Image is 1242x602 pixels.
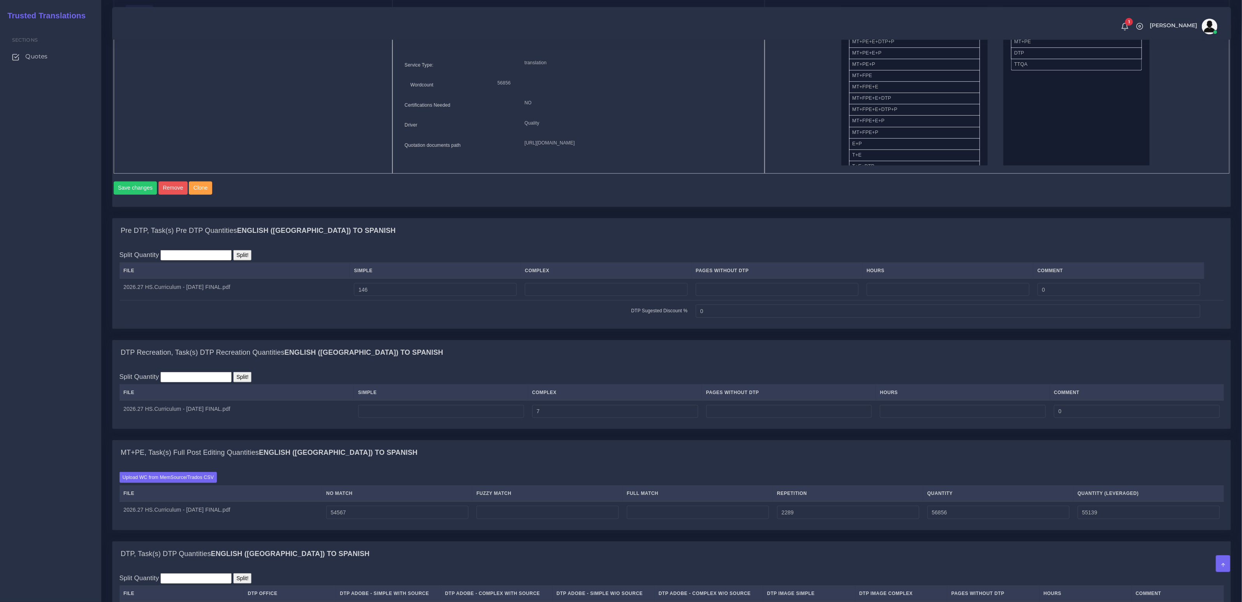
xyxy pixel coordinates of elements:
[862,263,1033,279] th: Hours
[211,550,370,558] b: English ([GEOGRAPHIC_DATA]) TO Spanish
[923,486,1073,502] th: Quantity
[120,400,354,422] td: 2026.27 HS.Curriculum - [DATE] FINAL.pdf
[441,586,552,602] th: DTP Adobe - Complex With Source
[158,181,189,195] a: Remove
[1033,263,1204,279] th: Comment
[350,263,521,279] th: Simple
[1073,486,1224,502] th: Quantity (Leveraged)
[12,37,38,43] span: Sections
[1011,36,1142,48] li: MT+PE
[849,93,980,104] li: MT+FPE+E+DTP
[120,250,159,260] label: Split Quantity
[1150,23,1198,28] span: [PERSON_NAME]
[120,472,217,482] label: Upload WC from MemSource/Trados CSV
[113,440,1231,465] div: MT+PE, Task(s) Full Post Editing QuantitiesEnglish ([GEOGRAPHIC_DATA]) TO Spanish
[849,161,980,173] li: T+E+DTP
[849,81,980,93] li: MT+FPE+E
[120,263,350,279] th: File
[6,48,95,65] a: Quotes
[849,115,980,127] li: MT+FPE+E+P
[521,263,692,279] th: Complex
[405,121,417,128] label: Driver
[410,81,433,88] label: Wordcount
[120,502,322,523] td: 2026.27 HS.Curriculum - [DATE] FINAL.pdf
[405,102,450,109] label: Certifications Needed
[849,70,980,82] li: MT+FPE
[120,573,159,583] label: Split Quantity
[405,142,461,149] label: Quotation documents path
[855,586,948,602] th: DTP Image Complex
[849,127,980,139] li: MT+FPE+P
[849,36,980,48] li: MT+PE+E+DTP+P
[552,586,654,602] th: DTP Adobe - Simple W/O Source
[1118,22,1132,31] a: 1
[354,385,528,401] th: Simple
[1146,19,1220,34] a: [PERSON_NAME]avatar
[233,250,252,261] input: Split!
[336,586,441,602] th: DTP Adobe - Simple With Source
[692,263,863,279] th: Pages Without DTP
[113,542,1231,567] div: DTP, Task(s) DTP QuantitiesEnglish ([GEOGRAPHIC_DATA]) TO Spanish
[654,586,763,602] th: DTP Adobe - Complex W/O Source
[702,385,876,401] th: Pages Without DTP
[2,9,86,22] a: Trusted Translations
[113,465,1231,530] div: MT+PE, Task(s) Full Post Editing QuantitiesEnglish ([GEOGRAPHIC_DATA]) TO Spanish
[322,486,472,502] th: No Match
[158,181,188,195] button: Remove
[244,586,336,602] th: DTP Office
[120,385,354,401] th: File
[121,449,418,457] h4: MT+PE, Task(s) Full Post Editing Quantities
[528,385,702,401] th: Complex
[285,349,443,356] b: English ([GEOGRAPHIC_DATA]) TO Spanish
[120,586,244,602] th: File
[623,486,773,502] th: Full Match
[763,586,855,602] th: DTP Image Simple
[524,139,753,147] p: [URL][DOMAIN_NAME]
[259,449,418,456] b: English ([GEOGRAPHIC_DATA]) TO Spanish
[121,349,443,357] h4: DTP Recreation, Task(s) DTP Recreation Quantities
[524,99,753,107] p: NO
[113,218,1231,243] div: Pre DTP, Task(s) Pre DTP QuantitiesEnglish ([GEOGRAPHIC_DATA]) TO Spanish
[120,486,322,502] th: File
[405,62,433,69] label: Service Type:
[849,59,980,70] li: MT+PE+P
[498,79,747,87] p: 56856
[233,573,252,584] input: Split!
[849,138,980,150] li: E+P
[947,586,1040,602] th: Pages Without DTP
[233,372,252,382] input: Split!
[120,278,350,300] td: 2026.27 HS.Curriculum - [DATE] FINAL.pdf
[849,48,980,59] li: MT+PE+E+P
[121,550,369,558] h4: DTP, Task(s) DTP Quantities
[773,486,923,502] th: Repetition
[1011,59,1142,70] li: TTQA
[113,340,1231,365] div: DTP Recreation, Task(s) DTP Recreation QuantitiesEnglish ([GEOGRAPHIC_DATA]) TO Spanish
[849,104,980,116] li: MT+FPE+E+DTP+P
[1040,586,1132,602] th: Hours
[524,119,753,127] p: Quality
[113,243,1231,329] div: Pre DTP, Task(s) Pre DTP QuantitiesEnglish ([GEOGRAPHIC_DATA]) TO Spanish
[120,372,159,382] label: Split Quantity
[876,385,1050,401] th: Hours
[1011,48,1142,59] li: DTP
[237,227,396,234] b: English ([GEOGRAPHIC_DATA]) TO Spanish
[524,59,753,67] p: translation
[25,52,47,61] span: Quotes
[472,486,623,502] th: Fuzzy Match
[1125,18,1133,26] span: 1
[849,150,980,161] li: T+E
[121,227,396,235] h4: Pre DTP, Task(s) Pre DTP Quantities
[114,181,157,195] button: Save changes
[113,365,1231,429] div: DTP Recreation, Task(s) DTP Recreation QuantitiesEnglish ([GEOGRAPHIC_DATA]) TO Spanish
[2,11,86,20] h2: Trusted Translations
[189,181,212,195] button: Clone
[1202,19,1217,34] img: avatar
[631,307,688,314] label: DTP Sugested Discount %
[1050,385,1224,401] th: Comment
[1132,586,1224,602] th: Comment
[189,181,213,195] a: Clone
